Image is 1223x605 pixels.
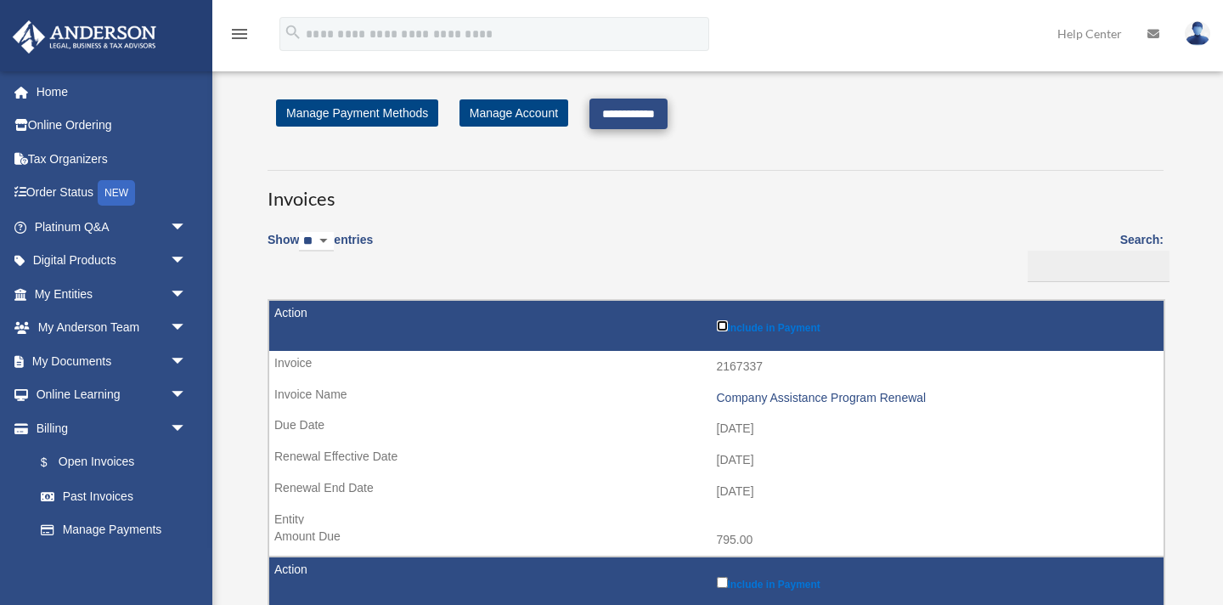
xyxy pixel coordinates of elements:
[170,277,204,312] span: arrow_drop_down
[50,452,59,473] span: $
[12,344,212,378] a: My Documentsarrow_drop_down
[276,99,438,127] a: Manage Payment Methods
[229,24,250,44] i: menu
[24,513,204,547] a: Manage Payments
[170,311,204,346] span: arrow_drop_down
[12,378,212,412] a: Online Learningarrow_drop_down
[229,30,250,44] a: menu
[269,476,1164,508] td: [DATE]
[170,411,204,446] span: arrow_drop_down
[12,210,212,244] a: Platinum Q&Aarrow_drop_down
[8,20,161,54] img: Anderson Advisors Platinum Portal
[1185,21,1210,46] img: User Pic
[12,311,212,345] a: My Anderson Teamarrow_drop_down
[170,244,204,279] span: arrow_drop_down
[12,109,212,143] a: Online Ordering
[269,444,1164,477] td: [DATE]
[98,180,135,206] div: NEW
[284,23,302,42] i: search
[1028,251,1169,283] input: Search:
[12,244,212,278] a: Digital Productsarrow_drop_down
[717,577,728,588] input: Include in Payment
[12,142,212,176] a: Tax Organizers
[24,479,204,513] a: Past Invoices
[269,413,1164,445] td: [DATE]
[268,170,1164,212] h3: Invoices
[170,344,204,379] span: arrow_drop_down
[24,445,195,480] a: $Open Invoices
[12,277,212,311] a: My Entitiesarrow_drop_down
[717,574,1156,591] label: Include in Payment
[12,176,212,211] a: Order StatusNEW
[269,351,1164,383] td: 2167337
[717,391,1156,405] div: Company Assistance Program Renewal
[269,524,1164,557] td: 795.00
[268,229,373,269] label: Show entries
[170,210,204,245] span: arrow_drop_down
[717,317,1156,334] label: Include in Payment
[717,320,728,331] input: Include in Payment
[12,75,212,109] a: Home
[299,232,334,252] select: Showentries
[12,411,204,445] a: Billingarrow_drop_down
[1022,229,1164,282] label: Search:
[12,546,212,580] a: Events Calendar
[459,99,568,127] a: Manage Account
[170,378,204,413] span: arrow_drop_down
